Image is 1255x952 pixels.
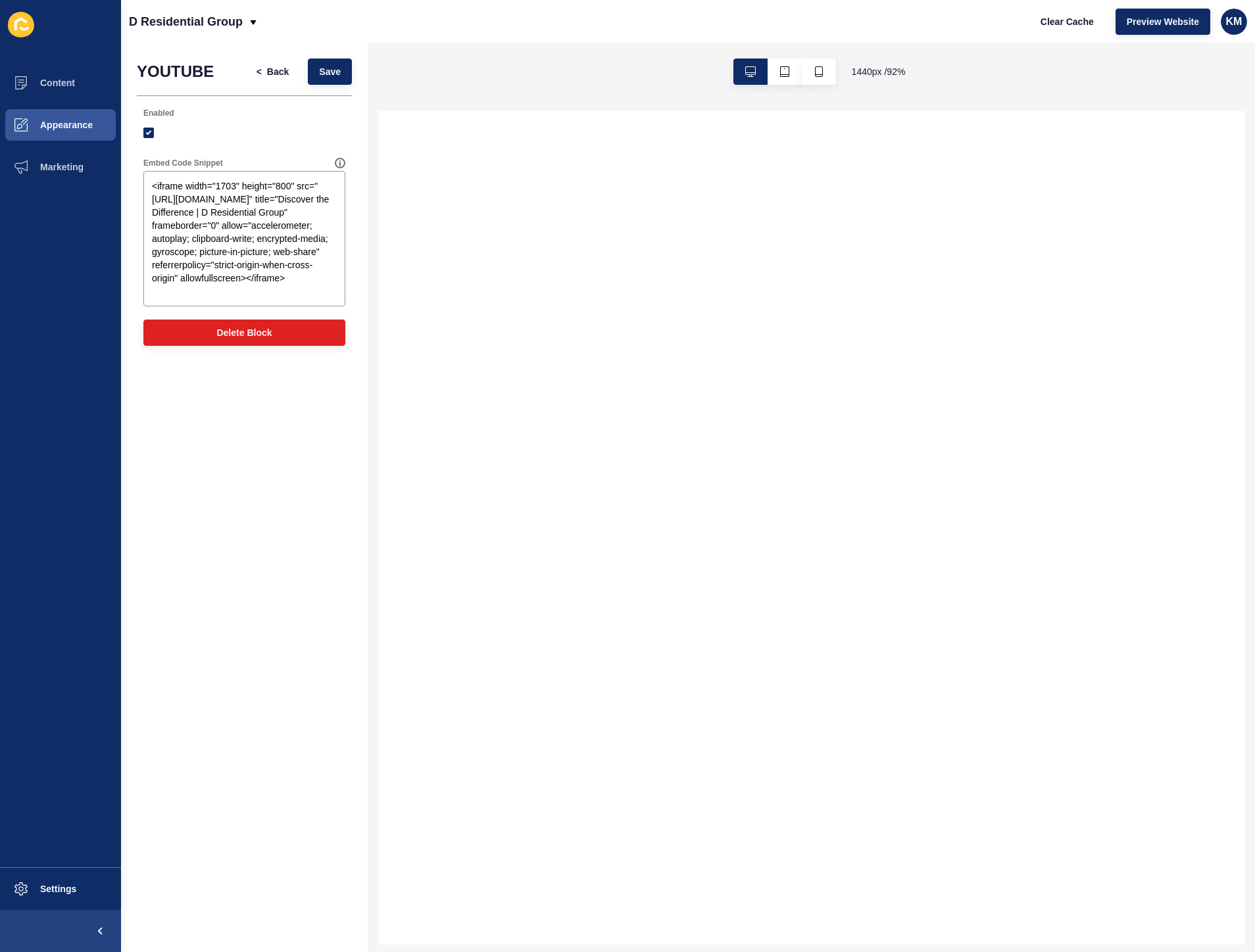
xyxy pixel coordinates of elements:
button: Delete Block [143,320,345,346]
span: Save [319,65,341,78]
button: Clear Cache [1029,9,1105,35]
h1: YOUTUBE [137,62,214,81]
span: KM [1226,15,1243,28]
span: Preview Website [1127,15,1199,28]
span: < [257,65,262,78]
button: <Back [245,59,301,85]
button: Save [308,59,352,85]
span: Clear Cache [1041,15,1094,28]
span: Back [267,65,289,78]
span: 1440 px / 92 % [852,65,906,78]
span: Delete Block [216,326,272,339]
p: D Residential Group [129,5,243,38]
textarea: <iframe width="1703" height="800" src="[URL][DOMAIN_NAME]" title="Discover the Difference | D Res... [145,173,343,304]
label: Enabled [143,108,174,118]
label: Embed Code Snippet [143,158,223,168]
button: Preview Website [1116,9,1210,35]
